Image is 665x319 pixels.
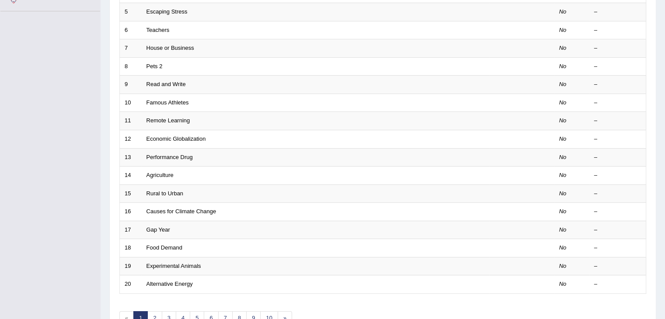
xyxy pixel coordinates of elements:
[120,94,142,112] td: 10
[594,117,641,125] div: –
[559,190,567,197] em: No
[120,39,142,58] td: 7
[146,154,193,160] a: Performance Drug
[594,226,641,234] div: –
[594,26,641,35] div: –
[146,63,163,69] a: Pets 2
[120,221,142,239] td: 17
[120,203,142,221] td: 16
[594,80,641,89] div: –
[146,190,184,197] a: Rural to Urban
[120,21,142,39] td: 6
[120,112,142,130] td: 11
[559,8,567,15] em: No
[559,135,567,142] em: No
[594,99,641,107] div: –
[146,99,189,106] a: Famous Athletes
[146,208,216,215] a: Causes for Climate Change
[559,27,567,33] em: No
[559,244,567,251] em: No
[594,62,641,71] div: –
[559,117,567,124] em: No
[594,190,641,198] div: –
[120,148,142,166] td: 13
[146,172,174,178] a: Agriculture
[120,184,142,203] td: 15
[559,281,567,287] em: No
[146,27,170,33] a: Teachers
[120,57,142,76] td: 8
[146,81,186,87] a: Read and Write
[594,244,641,252] div: –
[594,280,641,288] div: –
[559,45,567,51] em: No
[146,226,170,233] a: Gap Year
[120,275,142,294] td: 20
[594,44,641,52] div: –
[120,76,142,94] td: 9
[559,99,567,106] em: No
[594,262,641,270] div: –
[559,226,567,233] em: No
[559,63,567,69] em: No
[559,81,567,87] em: No
[559,154,567,160] em: No
[594,153,641,162] div: –
[146,263,201,269] a: Experimental Animals
[559,263,567,269] em: No
[559,208,567,215] em: No
[146,45,194,51] a: House or Business
[559,172,567,178] em: No
[120,130,142,148] td: 12
[120,3,142,21] td: 5
[146,281,193,287] a: Alternative Energy
[594,135,641,143] div: –
[120,239,142,257] td: 18
[146,135,206,142] a: Economic Globalization
[594,208,641,216] div: –
[594,8,641,16] div: –
[594,171,641,180] div: –
[120,166,142,185] td: 14
[146,244,182,251] a: Food Demand
[146,8,188,15] a: Escaping Stress
[146,117,190,124] a: Remote Learning
[120,257,142,275] td: 19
